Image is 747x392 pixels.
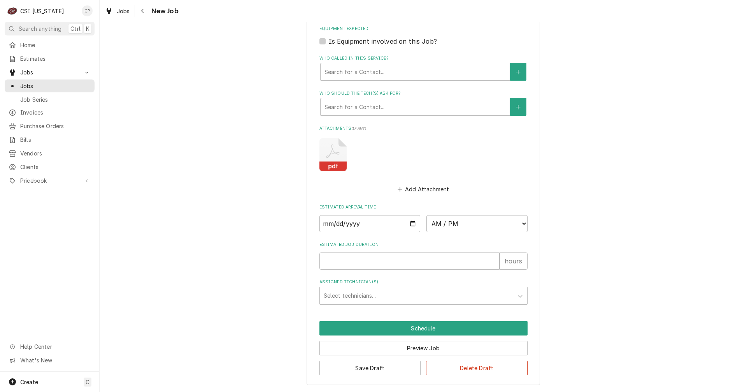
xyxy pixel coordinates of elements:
span: Bills [20,136,91,144]
a: Go to Help Center [5,340,95,353]
div: C [7,5,18,16]
a: Purchase Orders [5,120,95,132]
div: hours [500,253,528,270]
span: ( if any ) [351,126,366,131]
label: Estimated Arrival Time [319,204,528,210]
label: Who should the tech(s) ask for? [319,90,528,97]
a: Go to What's New [5,354,95,367]
svg: Create New Contact [516,69,521,75]
div: CP [82,5,93,16]
span: Purchase Orders [20,122,91,130]
div: Attachments [319,125,528,195]
span: Jobs [20,68,79,76]
div: Button Group Row [319,321,528,335]
span: Invoices [20,108,91,117]
a: Clients [5,161,95,173]
button: pdf [319,138,347,171]
span: Job Series [20,95,91,104]
div: Equipment Expected [319,26,528,46]
button: Create New Contact [510,63,526,81]
label: Who called in this service? [319,55,528,62]
div: Button Group Row [319,335,528,355]
span: Estimates [20,55,91,63]
div: Estimated Arrival Time [319,204,528,232]
button: Add Attachment [396,184,451,195]
span: Search anything [19,25,61,33]
a: Invoices [5,106,95,119]
a: Go to Jobs [5,66,95,79]
span: Create [20,379,38,385]
button: Navigate back [137,5,149,17]
a: Go to Pricebook [5,174,95,187]
span: Clients [20,163,91,171]
svg: Create New Contact [516,104,521,110]
span: K [86,25,89,33]
div: Estimated Job Duration [319,242,528,269]
a: Estimates [5,52,95,65]
div: Button Group [319,321,528,375]
div: Craig Pierce's Avatar [82,5,93,16]
label: Estimated Job Duration [319,242,528,248]
button: Delete Draft [426,361,528,375]
span: Pricebook [20,177,79,185]
button: Create New Contact [510,98,526,116]
a: Jobs [5,79,95,92]
select: Time Select [426,215,528,232]
label: Is Equipment involved on this Job? [329,37,437,46]
div: CSI [US_STATE] [20,7,64,15]
span: Home [20,41,91,49]
div: CSI Kentucky's Avatar [7,5,18,16]
button: Save Draft [319,361,421,375]
button: Preview Job [319,341,528,355]
span: Vendors [20,149,91,157]
span: Jobs [117,7,130,15]
a: Jobs [102,5,133,18]
button: Search anythingCtrlK [5,22,95,35]
span: New Job [149,6,179,16]
div: Assigned Technician(s) [319,279,528,304]
div: Button Group Row [319,355,528,375]
label: Equipment Expected [319,26,528,32]
span: Help Center [20,343,90,351]
div: Who called in this service? [319,55,528,81]
div: Who should the tech(s) ask for? [319,90,528,116]
a: Bills [5,133,95,146]
span: What's New [20,356,90,364]
a: Job Series [5,93,95,106]
span: Ctrl [70,25,81,33]
span: C [86,378,89,386]
a: Home [5,39,95,51]
span: Jobs [20,82,91,90]
label: Assigned Technician(s) [319,279,528,285]
a: Vendors [5,147,95,160]
input: Date [319,215,421,232]
label: Attachments [319,125,528,132]
button: Schedule [319,321,528,335]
